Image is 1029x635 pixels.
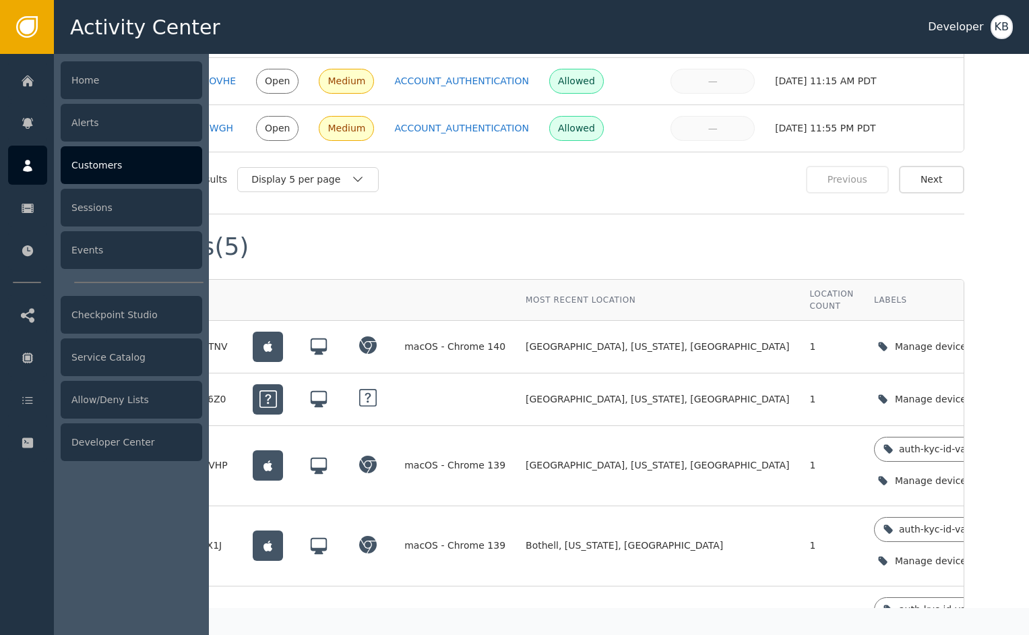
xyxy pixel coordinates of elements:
[70,12,220,42] span: Activity Center
[61,423,202,461] div: Developer Center
[895,340,1001,354] div: Manage device labels
[895,554,1001,568] div: Manage device labels
[928,19,983,35] div: Developer
[61,104,202,142] div: Alerts
[809,458,853,473] div: 1
[8,380,202,419] a: Allow/Deny Lists
[809,340,853,354] div: 1
[394,121,529,135] a: ACCOUNT_AUTHENTICATION
[874,467,1024,495] button: Manage device labels
[899,166,964,193] button: Next
[328,121,365,135] div: Medium
[61,296,202,334] div: Checkpoint Studio
[679,74,746,88] div: —
[991,15,1013,39] button: KB
[809,392,853,406] div: 1
[394,74,529,88] a: ACCOUNT_AUTHENTICATION
[526,458,789,473] span: [GEOGRAPHIC_DATA], [US_STATE], [GEOGRAPHIC_DATA]
[8,231,202,270] a: Events
[8,146,202,185] a: Customers
[874,386,1024,413] button: Manage device labels
[8,295,202,334] a: Checkpoint Studio
[61,189,202,226] div: Sessions
[809,539,853,553] div: 1
[775,74,876,88] div: [DATE] 11:15 AM PDT
[61,231,202,269] div: Events
[899,603,999,617] div: auth-kyc-id-validated
[265,121,290,135] div: Open
[526,539,723,553] span: Bothell, [US_STATE], [GEOGRAPHIC_DATA]
[404,458,505,473] div: macOS - Chrome 139
[251,173,351,187] div: Display 5 per page
[8,103,202,142] a: Alerts
[526,392,789,406] span: [GEOGRAPHIC_DATA], [US_STATE], [GEOGRAPHIC_DATA]
[404,340,505,354] div: macOS - Chrome 140
[899,522,999,537] div: auth-kyc-id-validated
[328,74,365,88] div: Medium
[558,74,595,88] div: Allowed
[558,121,595,135] div: Allowed
[775,121,876,135] div: [DATE] 11:55 PM PDT
[8,423,202,462] a: Developer Center
[526,340,789,354] span: [GEOGRAPHIC_DATA], [US_STATE], [GEOGRAPHIC_DATA]
[61,146,202,184] div: Customers
[404,539,505,553] div: macOS - Chrome 139
[8,188,202,227] a: Sessions
[895,474,1001,488] div: Manage device labels
[61,61,202,99] div: Home
[265,74,290,88] div: Open
[516,280,799,321] th: Most Recent Location
[61,381,202,419] div: Allow/Deny Lists
[8,338,202,377] a: Service Catalog
[895,392,1001,406] div: Manage device labels
[799,280,863,321] th: Location Count
[874,547,1024,575] button: Manage device labels
[61,338,202,376] div: Service Catalog
[679,121,746,135] div: —
[899,442,999,456] div: auth-kyc-id-validated
[8,61,202,100] a: Home
[874,333,1024,361] button: Manage device labels
[237,167,379,192] button: Display 5 per page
